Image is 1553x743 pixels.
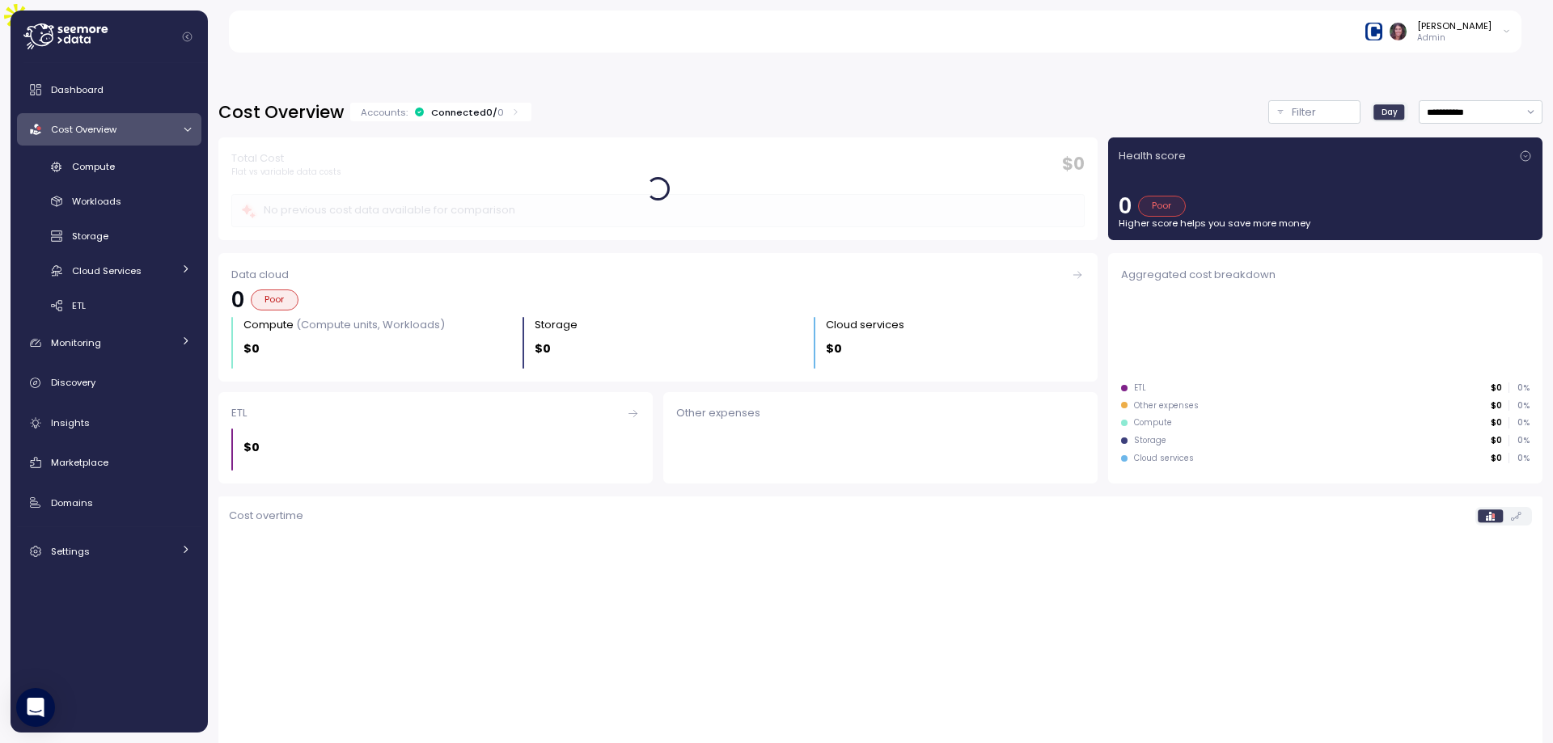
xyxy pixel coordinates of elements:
[51,416,90,429] span: Insights
[1134,400,1199,412] div: Other expenses
[17,367,201,399] a: Discovery
[16,688,55,727] div: Open Intercom Messenger
[826,317,904,333] div: Cloud services
[17,154,201,180] a: Compute
[231,289,244,310] p: 0
[676,405,1085,421] div: Other expenses
[17,188,201,215] a: Workloads
[51,123,116,136] span: Cost Overview
[1119,148,1186,164] p: Health score
[1134,453,1194,464] div: Cloud services
[251,289,298,310] div: Poor
[218,392,653,483] a: ETL$0
[1268,100,1360,124] button: Filter
[72,230,108,243] span: Storage
[1138,196,1186,217] div: Poor
[1119,196,1132,217] p: 0
[361,106,408,119] p: Accounts:
[218,101,344,125] h2: Cost Overview
[17,487,201,519] a: Domains
[17,407,201,439] a: Insights
[535,340,551,358] p: $0
[229,508,303,524] p: Cost overtime
[1491,417,1502,428] p: $0
[51,545,90,558] span: Settings
[1365,23,1382,40] img: 68790be77cefade25b759eb0.PNG
[17,74,201,106] a: Dashboard
[1491,453,1502,464] p: $0
[1134,417,1172,428] div: Compute
[51,83,104,96] span: Dashboard
[177,31,197,43] button: Collapse navigation
[1134,382,1146,394] div: ETL
[243,340,260,358] p: $0
[51,336,101,349] span: Monitoring
[535,317,578,333] div: Storage
[72,264,142,277] span: Cloud Services
[17,223,201,250] a: Storage
[1509,453,1529,464] p: 0 %
[1491,382,1502,394] p: $0
[1491,435,1502,446] p: $0
[1121,267,1530,283] div: Aggregated cost breakdown
[17,257,201,284] a: Cloud Services
[231,405,640,421] div: ETL
[1417,32,1492,44] p: Admin
[243,438,260,457] p: $0
[1390,23,1407,40] img: ACg8ocLDuIZlR5f2kIgtapDwVC7yp445s3OgbrQTIAV7qYj8P05r5pI=s96-c
[51,456,108,469] span: Marketplace
[1382,106,1398,118] span: Day
[826,340,842,358] p: $0
[1491,400,1502,412] p: $0
[51,496,93,509] span: Domains
[1119,217,1532,230] p: Higher score helps you save more money
[1509,400,1529,412] p: 0 %
[296,317,445,332] p: (Compute units, Workloads)
[17,292,201,319] a: ETL
[350,103,531,121] div: Accounts:Connected0/0
[72,160,115,173] span: Compute
[51,376,95,389] span: Discovery
[243,317,445,333] div: Compute
[231,267,1085,283] div: Data cloud
[17,446,201,479] a: Marketplace
[17,113,201,146] a: Cost Overview
[72,195,121,208] span: Workloads
[1292,104,1316,120] p: Filter
[218,253,1098,382] a: Data cloud0PoorCompute (Compute units, Workloads)$0Storage $0Cloud services $0
[1134,435,1166,446] div: Storage
[1417,19,1492,32] div: [PERSON_NAME]
[72,299,86,312] span: ETL
[17,535,201,568] a: Settings
[431,106,504,119] div: Connected 0 /
[17,327,201,359] a: Monitoring
[1509,382,1529,394] p: 0 %
[497,106,504,119] p: 0
[1509,417,1529,428] p: 0 %
[1509,435,1529,446] p: 0 %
